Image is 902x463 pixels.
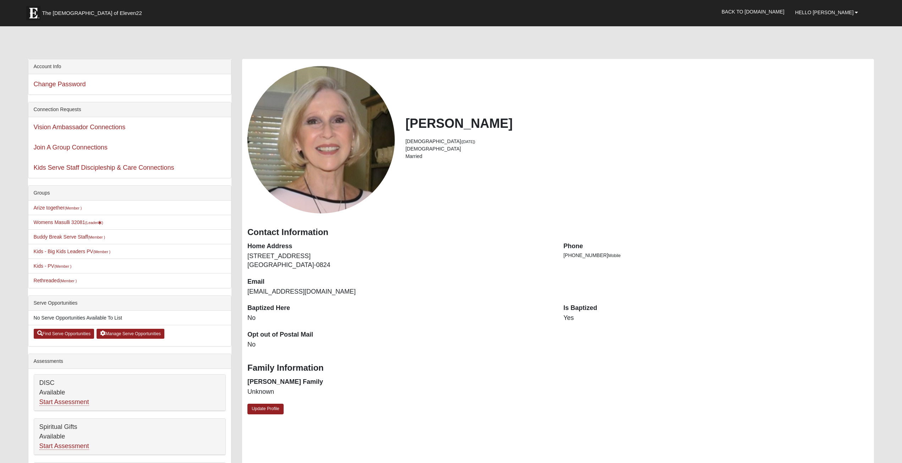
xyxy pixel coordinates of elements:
[247,340,553,349] dd: No
[42,10,142,17] span: The [DEMOGRAPHIC_DATA] of Eleven22
[97,329,164,339] a: Manage Serve Opportunities
[39,398,89,406] a: Start Assessment
[790,4,864,21] a: Hello [PERSON_NAME]
[34,329,94,339] a: Find Serve Opportunities
[563,242,869,251] dt: Phone
[405,138,869,145] li: [DEMOGRAPHIC_DATA]
[34,234,105,240] a: Buddy Break Serve Staff(Member )
[405,116,869,131] h2: [PERSON_NAME]
[34,419,225,455] div: Spiritual Gifts Available
[34,205,82,211] a: Arize together(Member )
[34,124,126,131] a: Vision Ambassador Connections
[28,311,231,325] li: No Serve Opportunities Available To List
[405,145,869,153] li: [DEMOGRAPHIC_DATA]
[28,186,231,201] div: Groups
[247,314,553,323] dd: No
[34,263,72,269] a: Kids - PV(Member )
[65,206,82,210] small: (Member )
[88,235,105,239] small: (Member )
[247,304,553,313] dt: Baptized Here
[34,164,174,171] a: Kids Serve Staff Discipleship & Care Connections
[34,249,111,254] a: Kids - Big Kids Leaders PV(Member )
[563,304,869,313] dt: Is Baptized
[247,277,553,287] dt: Email
[563,314,869,323] dd: Yes
[608,253,621,258] span: Mobile
[34,278,77,283] a: Rethreaded(Member )
[34,219,103,225] a: Womens Masulli 32081(Leader)
[795,10,854,15] span: Hello [PERSON_NAME]
[247,330,553,339] dt: Opt out of Postal Mail
[247,252,553,270] dd: [STREET_ADDRESS] [GEOGRAPHIC_DATA]-0824
[247,227,869,238] h3: Contact Information
[93,250,110,254] small: (Member )
[28,102,231,117] div: Connection Requests
[34,81,86,88] a: Change Password
[39,442,89,450] a: Start Assessment
[85,220,103,225] small: (Leader )
[28,296,231,311] div: Serve Opportunities
[28,59,231,74] div: Account Info
[247,66,395,213] a: View Fullsize Photo
[23,2,165,20] a: The [DEMOGRAPHIC_DATA] of Eleven22
[563,252,869,259] li: [PHONE_NUMBER]
[405,153,869,160] li: Married
[461,140,475,144] small: ([DATE])
[247,387,553,397] dd: Unknown
[716,3,790,21] a: Back to [DOMAIN_NAME]
[34,375,225,411] div: DISC Available
[247,287,553,296] dd: [EMAIL_ADDRESS][DOMAIN_NAME]
[247,404,284,414] a: Update Profile
[247,242,553,251] dt: Home Address
[247,377,553,387] dt: [PERSON_NAME] Family
[34,144,108,151] a: Join A Group Connections
[247,363,869,373] h3: Family Information
[28,354,231,369] div: Assessments
[60,279,77,283] small: (Member )
[54,264,71,268] small: (Member )
[26,6,40,20] img: Eleven22 logo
